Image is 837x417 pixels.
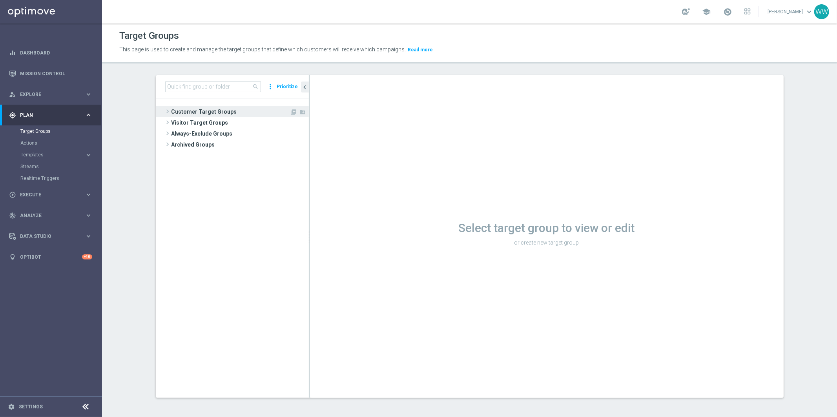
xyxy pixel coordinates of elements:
[21,152,85,157] div: Templates
[267,81,275,92] i: more_vert
[702,7,711,16] span: school
[814,4,829,19] div: WW
[310,221,784,235] h1: Select target group to view or edit
[20,42,92,63] a: Dashboard
[276,82,299,92] button: Prioritize
[9,254,93,260] button: lightbulb Optibot +10
[9,50,93,56] button: equalizer Dashboard
[85,111,92,119] i: keyboard_arrow_right
[310,239,784,246] p: or create new target group
[9,233,85,240] div: Data Studio
[301,82,309,92] button: chevron_left
[9,71,93,77] button: Mission Control
[85,191,92,198] i: keyboard_arrow_right
[9,254,16,261] i: lightbulb
[9,247,92,267] div: Optibot
[21,152,77,157] span: Templates
[171,128,309,139] span: Always-Exclude Groups
[20,247,82,267] a: Optibot
[291,109,297,115] i: Add Target group
[171,117,309,128] span: Visitor Target Groups
[20,192,85,197] span: Execute
[253,83,259,90] span: search
[19,404,43,409] a: Settings
[9,63,92,84] div: Mission Control
[20,234,85,239] span: Data Studio
[20,140,82,146] a: Actions
[20,149,101,161] div: Templates
[407,45,434,54] button: Read more
[8,403,15,410] i: settings
[9,191,85,198] div: Execute
[805,7,813,16] span: keyboard_arrow_down
[9,91,85,98] div: Explore
[9,112,16,119] i: gps_fixed
[20,152,93,158] button: Templates keyboard_arrow_right
[300,109,306,115] i: Add Folder
[82,254,92,259] div: +10
[20,161,101,172] div: Streams
[9,91,16,98] i: person_search
[119,30,179,42] h1: Target Groups
[9,91,93,98] button: person_search Explore keyboard_arrow_right
[20,125,101,137] div: Target Groups
[20,63,92,84] a: Mission Control
[9,233,93,239] button: Data Studio keyboard_arrow_right
[767,6,814,18] a: [PERSON_NAME]keyboard_arrow_down
[85,151,92,159] i: keyboard_arrow_right
[20,92,85,97] span: Explore
[9,112,85,119] div: Plan
[9,49,16,56] i: equalizer
[9,112,93,118] button: gps_fixed Plan keyboard_arrow_right
[9,191,16,198] i: play_circle_outline
[85,232,92,240] i: keyboard_arrow_right
[9,212,85,219] div: Analyze
[9,212,93,219] button: track_changes Analyze keyboard_arrow_right
[9,42,92,63] div: Dashboard
[9,192,93,198] button: play_circle_outline Execute keyboard_arrow_right
[165,81,261,92] input: Quick find group or folder
[20,137,101,149] div: Actions
[20,172,101,184] div: Realtime Triggers
[20,213,85,218] span: Analyze
[85,91,92,98] i: keyboard_arrow_right
[20,113,85,118] span: Plan
[301,83,309,91] i: chevron_left
[9,212,16,219] i: track_changes
[20,163,82,170] a: Streams
[20,175,82,181] a: Realtime Triggers
[171,106,290,117] span: Customer Target Groups
[85,212,92,219] i: keyboard_arrow_right
[171,139,309,150] span: Archived Groups
[119,46,406,53] span: This page is used to create and manage the target groups that define which customers will receive...
[20,128,82,134] a: Target Groups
